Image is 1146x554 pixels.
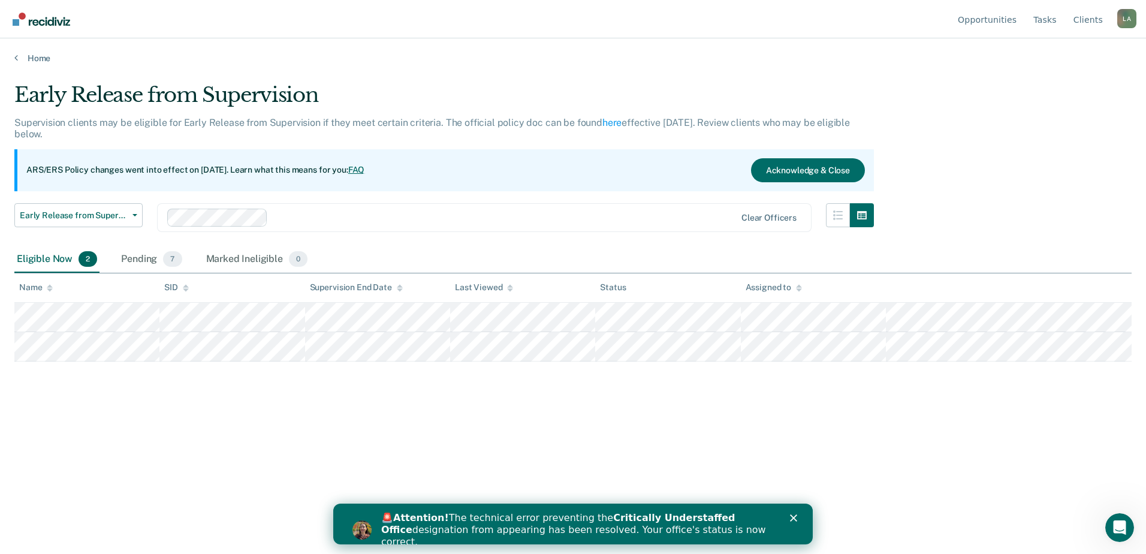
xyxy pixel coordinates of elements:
[1117,9,1136,28] div: L A
[26,164,364,176] p: ARS/ERS Policy changes went into effect on [DATE]. Learn what this means for you:
[20,210,128,221] span: Early Release from Supervision
[457,11,469,18] div: Close
[14,246,99,273] div: Eligible Now2
[13,13,70,26] img: Recidiviz
[1117,9,1136,28] button: Profile dropdown button
[333,504,813,544] iframe: Intercom live chat banner
[310,282,403,293] div: Supervision End Date
[163,251,182,267] span: 7
[289,251,307,267] span: 0
[741,213,797,223] div: Clear officers
[79,251,97,267] span: 2
[751,158,865,182] button: Acknowledge & Close
[119,246,184,273] div: Pending7
[1105,513,1134,542] iframe: Intercom live chat
[60,8,116,20] b: Attention!
[14,203,143,227] button: Early Release from Supervision
[48,8,441,44] div: 🚨 The technical error preventing the designation from appearing has been resolved. Your office's ...
[48,8,402,32] b: Critically Understaffed Office
[204,246,310,273] div: Marked Ineligible0
[14,53,1132,64] a: Home
[602,117,622,128] a: here
[746,282,802,293] div: Assigned to
[19,282,53,293] div: Name
[348,165,365,174] a: FAQ
[14,117,850,140] p: Supervision clients may be eligible for Early Release from Supervision if they meet certain crite...
[14,83,874,117] div: Early Release from Supervision
[164,282,189,293] div: SID
[600,282,626,293] div: Status
[455,282,513,293] div: Last Viewed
